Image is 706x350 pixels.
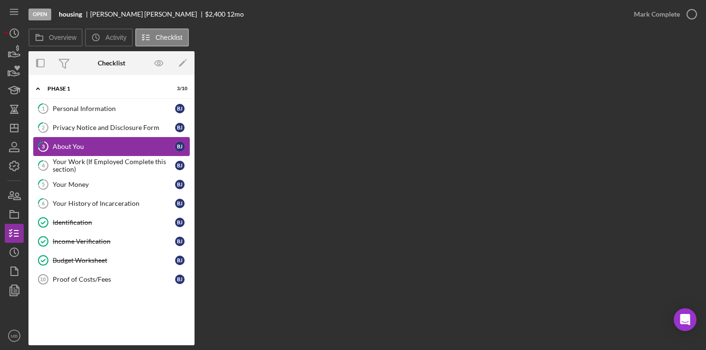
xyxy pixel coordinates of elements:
[33,213,190,232] a: IdentificationBJ
[53,143,175,150] div: About You
[33,270,190,289] a: 10Proof of Costs/FeesBJ
[33,194,190,213] a: 6Your History of IncarcerationBJ
[170,86,187,92] div: 3 / 10
[59,10,82,18] b: housing
[175,256,185,265] div: B J
[105,34,126,41] label: Activity
[33,137,190,156] a: 3About YouBJ
[42,162,45,168] tspan: 4
[53,200,175,207] div: Your History of Incarceration
[175,104,185,113] div: B J
[156,34,183,41] label: Checklist
[624,5,701,24] button: Mark Complete
[28,9,51,20] div: Open
[53,219,175,226] div: Identification
[175,142,185,151] div: B J
[47,86,164,92] div: Phase 1
[42,124,45,130] tspan: 2
[175,237,185,246] div: B J
[33,118,190,137] a: 2Privacy Notice and Disclosure FormBJ
[33,251,190,270] a: Budget WorksheetBJ
[53,105,175,112] div: Personal Information
[98,59,125,67] div: Checklist
[53,276,175,283] div: Proof of Costs/Fees
[5,326,24,345] button: MB
[53,124,175,131] div: Privacy Notice and Disclosure Form
[33,156,190,175] a: 4Your Work (If Employed Complete this section)BJ
[33,232,190,251] a: Income VerificationBJ
[175,180,185,189] div: B J
[53,257,175,264] div: Budget Worksheet
[53,158,175,173] div: Your Work (If Employed Complete this section)
[175,123,185,132] div: B J
[175,218,185,227] div: B J
[49,34,76,41] label: Overview
[205,10,225,18] span: $2,400
[28,28,83,46] button: Overview
[33,175,190,194] a: 5Your MoneyBJ
[175,275,185,284] div: B J
[33,99,190,118] a: 1Personal InformationBJ
[227,10,244,18] div: 12 mo
[40,276,46,282] tspan: 10
[42,143,45,149] tspan: 3
[634,5,680,24] div: Mark Complete
[175,199,185,208] div: B J
[85,28,132,46] button: Activity
[42,181,45,187] tspan: 5
[135,28,189,46] button: Checklist
[11,333,18,339] text: MB
[674,308,697,331] div: Open Intercom Messenger
[53,238,175,245] div: Income Verification
[175,161,185,170] div: B J
[90,10,205,18] div: [PERSON_NAME] [PERSON_NAME]
[42,200,45,206] tspan: 6
[53,181,175,188] div: Your Money
[42,105,45,111] tspan: 1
